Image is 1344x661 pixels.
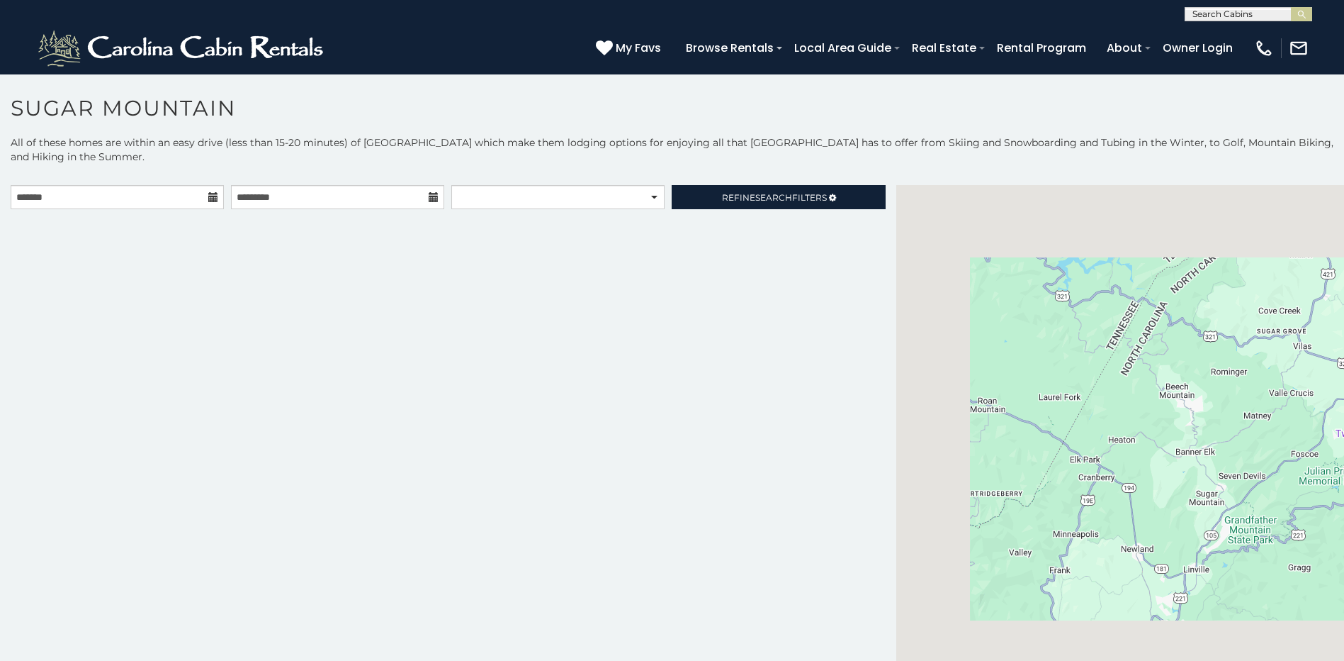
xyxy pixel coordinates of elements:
span: Search [755,192,792,203]
span: Refine Filters [722,192,827,203]
img: phone-regular-white.png [1254,38,1274,58]
a: About [1100,35,1149,60]
span: My Favs [616,39,661,57]
img: mail-regular-white.png [1289,38,1309,58]
a: Real Estate [905,35,983,60]
a: My Favs [596,39,665,57]
a: Rental Program [990,35,1093,60]
a: Owner Login [1156,35,1240,60]
a: RefineSearchFilters [672,185,885,209]
img: White-1-2.png [35,27,329,70]
a: Local Area Guide [787,35,898,60]
a: Browse Rentals [679,35,781,60]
